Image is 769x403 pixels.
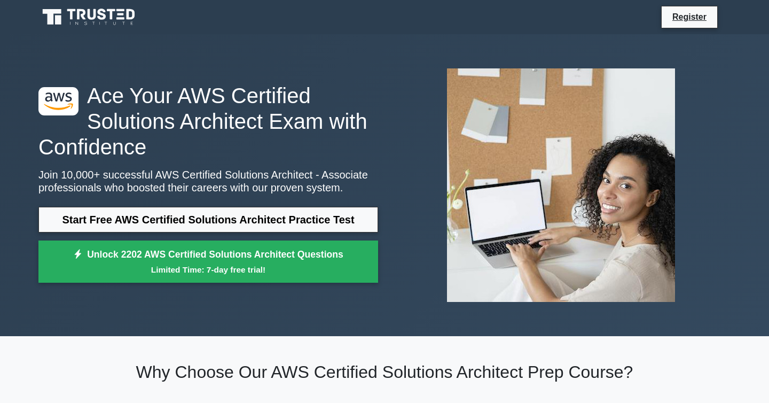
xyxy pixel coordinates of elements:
[38,168,378,194] p: Join 10,000+ successful AWS Certified Solutions Architect - Associate professionals who boosted t...
[38,207,378,232] a: Start Free AWS Certified Solutions Architect Practice Test
[52,263,365,276] small: Limited Time: 7-day free trial!
[666,10,713,24] a: Register
[38,241,378,283] a: Unlock 2202 AWS Certified Solutions Architect QuestionsLimited Time: 7-day free trial!
[38,83,378,160] h1: Ace Your AWS Certified Solutions Architect Exam with Confidence
[38,362,731,382] h2: Why Choose Our AWS Certified Solutions Architect Prep Course?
